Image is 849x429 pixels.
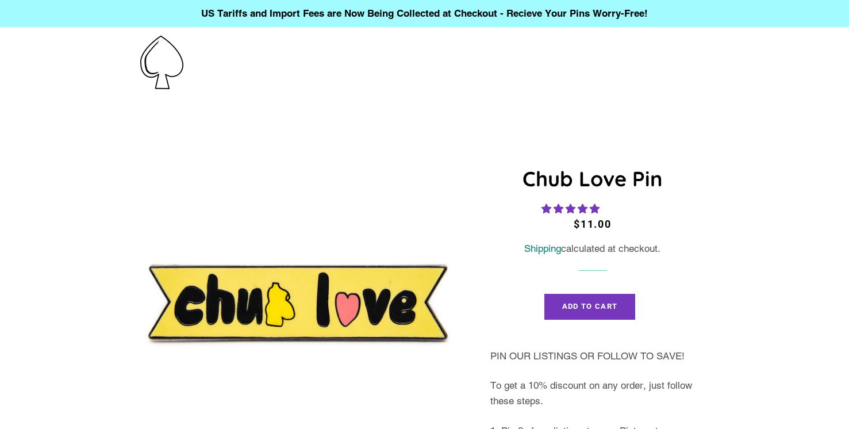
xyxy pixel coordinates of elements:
[562,302,617,311] span: Add to Cart
[574,218,612,230] span: $11.00
[490,241,694,256] div: calculated at checkout.
[524,243,561,254] a: Shipping
[544,294,635,319] button: Add to Cart
[140,36,183,89] img: Pin-Ace
[541,203,602,215] span: 5.00 stars
[490,164,694,193] h1: Chub Love Pin
[490,378,694,408] p: To get a 10% discount on any order, just follow these steps.
[490,348,694,364] p: PIN OUR LISTINGS OR FOLLOW TO SAVE!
